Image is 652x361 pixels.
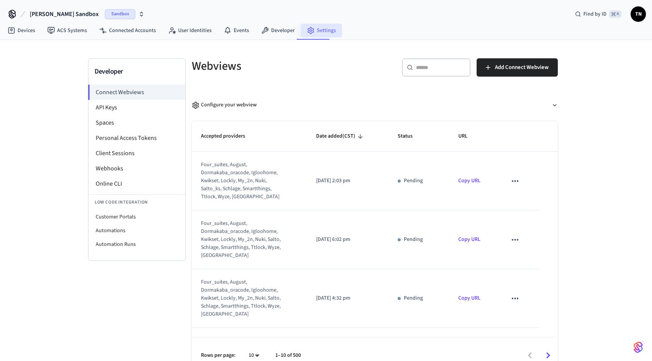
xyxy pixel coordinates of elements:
div: four_suites, august, dormakaba_oracode, igloohome, kwikset, lockly, my_2n, nuki, salto, schlage, ... [201,220,288,260]
a: Settings [301,24,342,37]
p: Rows per page: [201,351,236,359]
li: Spaces [88,115,185,130]
a: Copy URL [458,236,480,243]
p: [DATE] 2:03 pm [316,177,379,185]
li: API Keys [88,100,185,115]
span: [PERSON_NAME] Sandbox [30,10,99,19]
li: Personal Access Tokens [88,130,185,146]
li: Low Code Integration [88,194,185,210]
h5: Webviews [192,58,370,74]
a: ACS Systems [41,24,93,37]
img: SeamLogoGradient.69752ec5.svg [634,341,643,353]
li: Automations [88,224,185,237]
span: ⌘ K [609,10,621,18]
p: Pending [404,177,423,185]
p: [DATE] 4:32 pm [316,294,379,302]
div: 10 [245,350,263,361]
button: Add Connect Webview [477,58,558,77]
li: Client Sessions [88,146,185,161]
span: URL [458,130,477,142]
a: Devices [2,24,41,37]
span: Date added(CST) [316,130,365,142]
span: Status [398,130,422,142]
a: Copy URL [458,177,480,185]
li: Online CLI [88,176,185,191]
p: Pending [404,294,423,302]
a: Events [218,24,255,37]
li: Automation Runs [88,237,185,251]
a: Copy URL [458,294,480,302]
a: User Identities [162,24,218,37]
li: Webhooks [88,161,185,176]
h3: Developer [95,66,179,77]
span: Accepted providers [201,130,255,142]
span: Sandbox [105,9,135,19]
div: Find by ID⌘ K [569,7,628,21]
span: Add Connect Webview [495,63,549,72]
p: Pending [404,236,423,244]
div: Configure your webview [192,101,257,109]
span: TN [631,7,645,21]
div: four_suites, august, dormakaba_oracode, igloohome, kwikset, lockly, my_2n, nuki, salto_ks, schlag... [201,161,288,201]
button: Configure your webview [192,95,558,115]
span: Find by ID [583,10,607,18]
button: TN [631,6,646,22]
li: Customer Portals [88,210,185,224]
p: [DATE] 6:02 pm [316,236,379,244]
div: four_suites, august, dormakaba_oracode, igloohome, kwikset, lockly, my_2n, nuki, salto, schlage, ... [201,278,288,318]
p: 1–10 of 500 [275,351,301,359]
a: Connected Accounts [93,24,162,37]
a: Developer [255,24,301,37]
li: Connect Webviews [88,85,185,100]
